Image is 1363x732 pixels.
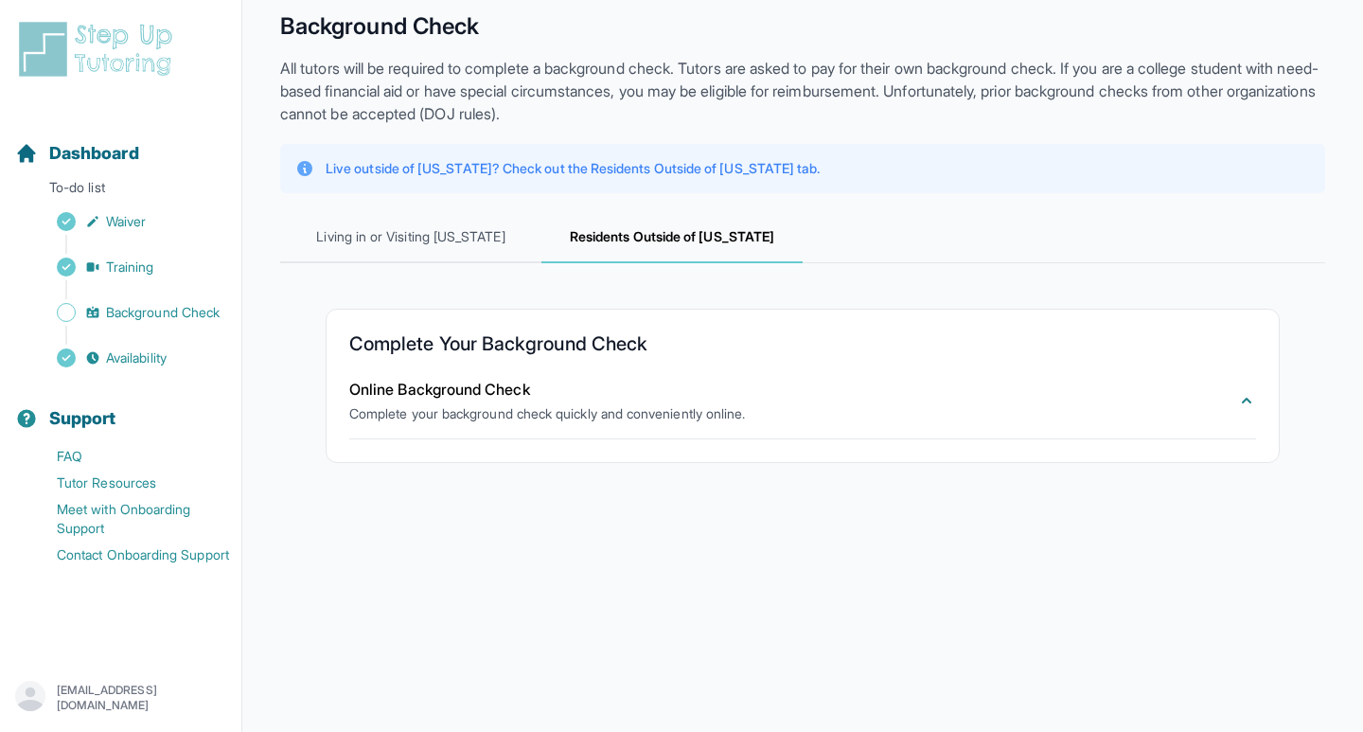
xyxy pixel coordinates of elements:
a: Meet with Onboarding Support [15,496,241,542]
nav: Tabs [280,212,1325,263]
p: All tutors will be required to complete a background check. Tutors are asked to pay for their own... [280,57,1325,125]
a: Training [15,254,241,280]
a: Background Check [15,299,241,326]
a: Tutor Resources [15,470,241,496]
p: Live outside of [US_STATE]? Check out the Residents Outside of [US_STATE] tab. [326,159,820,178]
span: Availability [106,348,167,367]
span: Waiver [106,212,146,231]
span: Dashboard [49,140,139,167]
p: [EMAIL_ADDRESS][DOMAIN_NAME] [57,683,226,713]
h2: Complete Your Background Check [349,332,1256,363]
span: Background Check [106,303,220,322]
a: Waiver [15,208,241,235]
button: Online Background CheckComplete your background check quickly and conveniently online. [349,378,1256,423]
img: logo [15,19,184,80]
span: Online Background Check [349,380,530,399]
span: Living in or Visiting [US_STATE] [280,212,541,263]
button: Dashboard [8,110,234,174]
a: Contact Onboarding Support [15,542,241,568]
p: To-do list [8,178,234,205]
h1: Background Check [280,11,1325,42]
a: Availability [15,345,241,371]
a: FAQ [15,443,241,470]
a: Dashboard [15,140,139,167]
button: [EMAIL_ADDRESS][DOMAIN_NAME] [15,681,226,715]
p: Complete your background check quickly and conveniently online. [349,404,745,423]
span: Residents Outside of [US_STATE] [541,212,803,263]
span: Training [106,258,154,277]
button: Support [8,375,234,439]
span: Support [49,405,116,432]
